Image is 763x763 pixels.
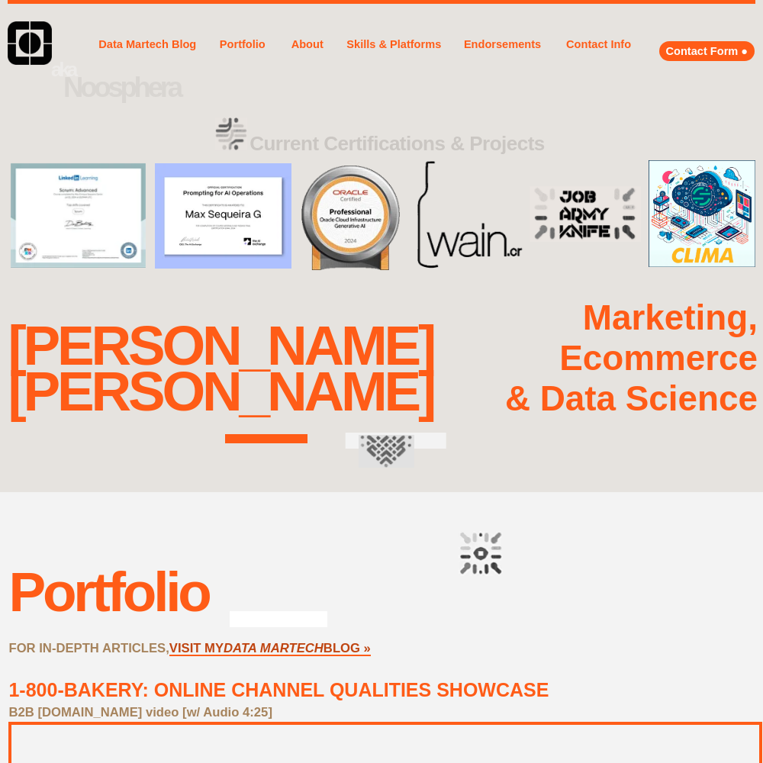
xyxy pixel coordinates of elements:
a: Skills & Platforms [344,27,443,62]
strong: Current Certifications & Projects [250,132,545,155]
a: Portfolio [214,31,270,57]
div: Portfolio [8,560,208,623]
a: Contact Info [562,34,636,54]
a: Data Martech Blog [96,30,198,60]
strong: FOR IN-DEPTH ARTICLES, [8,641,169,655]
a: DATA MARTECH [224,641,324,656]
a: VISIT MY [169,641,224,656]
iframe: Chat Widget [687,690,763,763]
a: Contact Form ● [659,41,755,61]
strong: Ecommerce [559,339,758,378]
a: BLOG » [324,641,371,656]
a: Endorsements [459,34,546,54]
strong: & Data Science [505,379,758,418]
a: About [286,34,328,54]
strong: B2B [DOMAIN_NAME] video [w/ Audio 4:25] [8,705,272,720]
a: 1-800-BAKERY: ONLINE CHANNEL QUALITIES SHOWCASE [8,679,549,700]
strong: Marketing, [583,298,758,337]
div: [PERSON_NAME] [PERSON_NAME] [8,323,433,415]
